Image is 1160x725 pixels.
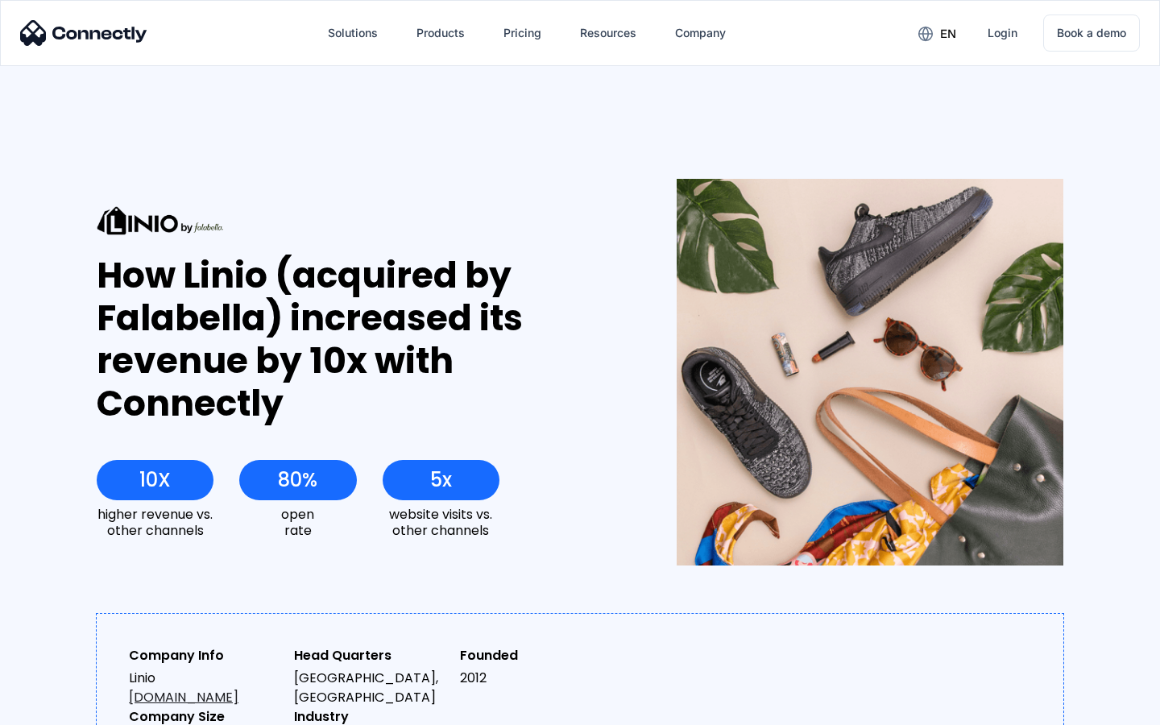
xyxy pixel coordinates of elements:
div: Founded [460,646,612,665]
div: Linio [129,669,281,707]
div: Login [988,22,1017,44]
a: Login [975,14,1030,52]
div: 5x [430,469,452,491]
a: Book a demo [1043,14,1140,52]
div: 10X [139,469,171,491]
div: Resources [580,22,636,44]
aside: Language selected: English [16,697,97,719]
div: Company Info [129,646,281,665]
a: Pricing [491,14,554,52]
div: Solutions [328,22,378,44]
div: en [940,23,956,45]
div: 80% [278,469,317,491]
div: How Linio (acquired by Falabella) increased its revenue by 10x with Connectly [97,255,618,425]
div: [GEOGRAPHIC_DATA], [GEOGRAPHIC_DATA] [294,669,446,707]
img: Connectly Logo [20,20,147,46]
a: [DOMAIN_NAME] [129,688,238,706]
div: Products [416,22,465,44]
div: website visits vs. other channels [383,507,499,537]
div: Head Quarters [294,646,446,665]
div: Company [675,22,726,44]
div: open rate [239,507,356,537]
div: Pricing [503,22,541,44]
div: 2012 [460,669,612,688]
div: higher revenue vs. other channels [97,507,213,537]
ul: Language list [32,697,97,719]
